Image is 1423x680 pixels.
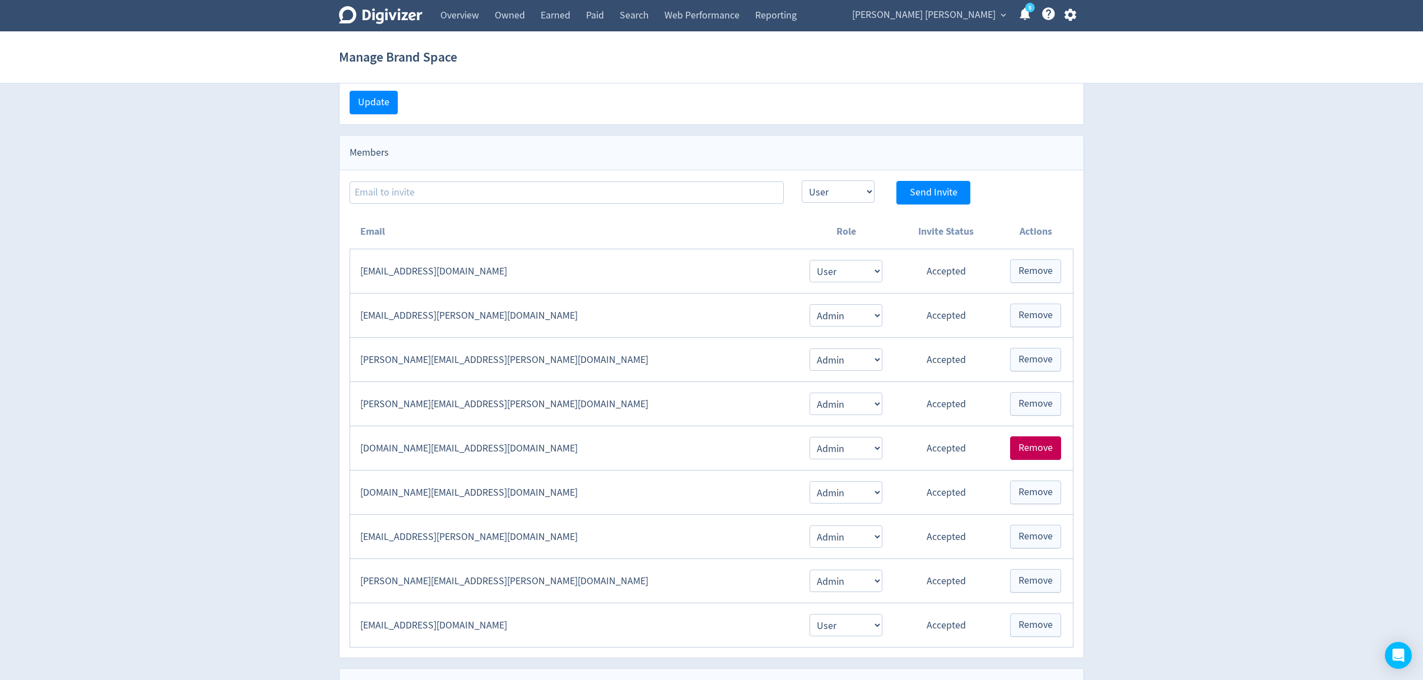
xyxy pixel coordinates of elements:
button: Remove [1010,436,1061,460]
th: Email [350,215,798,249]
span: Remove [1019,487,1053,497]
td: [EMAIL_ADDRESS][PERSON_NAME][DOMAIN_NAME] [350,515,798,559]
button: Update [350,91,398,114]
span: Remove [1019,532,1053,542]
td: [PERSON_NAME][EMAIL_ADDRESS][PERSON_NAME][DOMAIN_NAME] [350,338,798,382]
button: Remove [1010,304,1061,327]
td: Accepted [894,426,998,471]
div: Members [340,136,1083,170]
span: Remove [1019,620,1053,630]
button: Remove [1010,259,1061,283]
button: Send Invite [896,181,970,204]
input: Email to invite [350,181,784,204]
button: Remove [1010,348,1061,371]
td: Accepted [894,471,998,515]
td: Accepted [894,382,998,426]
td: Accepted [894,294,998,338]
span: Remove [1019,310,1053,320]
text: 5 [1029,4,1031,12]
span: Remove [1019,576,1053,586]
span: Remove [1019,443,1053,453]
th: Role [798,215,894,249]
td: [EMAIL_ADDRESS][DOMAIN_NAME] [350,249,798,294]
td: Accepted [894,515,998,559]
td: Accepted [894,338,998,382]
div: Open Intercom Messenger [1385,642,1412,669]
button: Remove [1010,392,1061,416]
a: 5 [1025,3,1035,12]
td: [PERSON_NAME][EMAIL_ADDRESS][PERSON_NAME][DOMAIN_NAME] [350,559,798,603]
span: expand_more [998,10,1008,20]
h1: Manage Brand Space [339,39,457,75]
button: Remove [1010,525,1061,548]
span: Remove [1019,399,1053,409]
span: Update [358,97,389,108]
th: Actions [998,215,1073,249]
td: Accepted [894,603,998,648]
button: Remove [1010,481,1061,504]
td: [DOMAIN_NAME][EMAIL_ADDRESS][DOMAIN_NAME] [350,471,798,515]
span: [PERSON_NAME] [PERSON_NAME] [852,6,996,24]
button: Remove [1010,569,1061,593]
td: Accepted [894,249,998,294]
button: Remove [1010,613,1061,637]
span: Remove [1019,266,1053,276]
td: [DOMAIN_NAME][EMAIL_ADDRESS][DOMAIN_NAME] [350,426,798,471]
th: Invite Status [894,215,998,249]
span: Send Invite [910,188,957,198]
td: [PERSON_NAME][EMAIL_ADDRESS][PERSON_NAME][DOMAIN_NAME] [350,382,798,426]
td: Accepted [894,559,998,603]
td: [EMAIL_ADDRESS][PERSON_NAME][DOMAIN_NAME] [350,294,798,338]
button: [PERSON_NAME] [PERSON_NAME] [848,6,1009,24]
span: Remove [1019,355,1053,365]
td: [EMAIL_ADDRESS][DOMAIN_NAME] [350,603,798,648]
